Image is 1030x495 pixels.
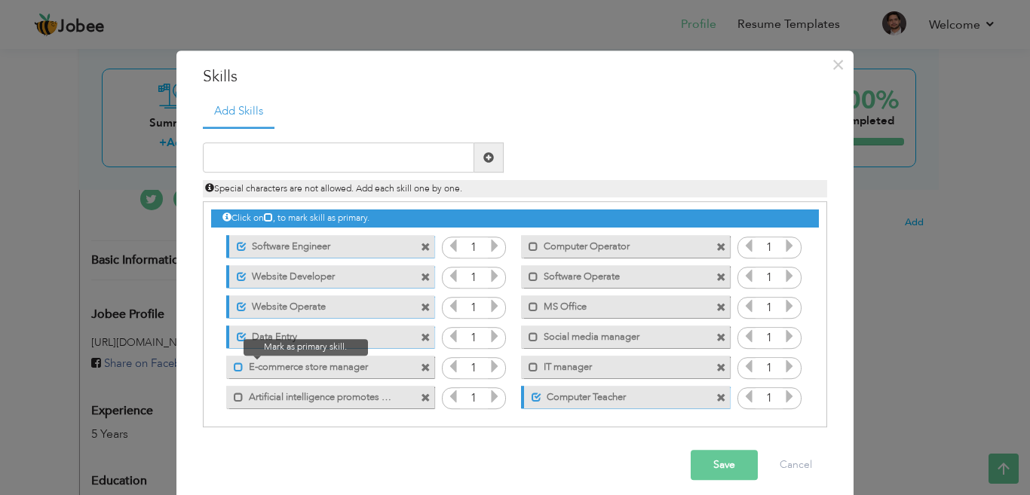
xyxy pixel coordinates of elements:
button: Close [826,53,850,77]
label: Software Operate [538,265,691,284]
button: Cancel [765,451,827,481]
label: Website Operate [247,295,397,314]
label: IT manager [538,356,691,374]
h3: Skills [203,66,827,88]
div: Click on , to mark skill as primary. [211,210,819,228]
label: Artificial intelligence promotes creater [244,386,396,405]
span: Special characters are not allowed. Add each skill one by one. [205,183,462,195]
label: Website Developer [247,265,397,284]
label: Software Engineer [247,235,397,254]
label: Computer Teacher [541,386,691,405]
label: Data Entry [247,325,397,344]
label: MS Office [538,295,691,314]
label: Social media manager [538,325,691,344]
button: Save [691,451,758,481]
label: Computer Operator [538,235,691,254]
a: Add Skills [203,96,274,129]
span: Mark as primary skill. [244,340,368,356]
span: × [832,51,845,78]
label: E-commerce store manager [244,356,396,374]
